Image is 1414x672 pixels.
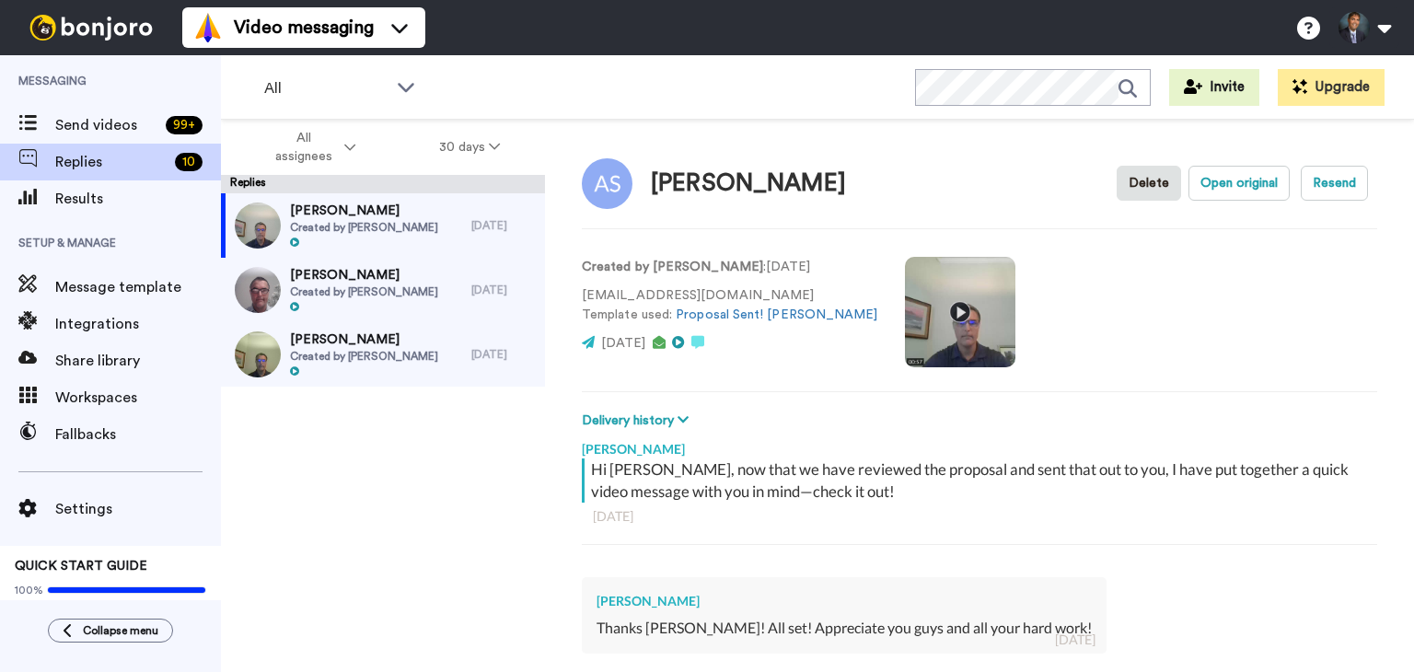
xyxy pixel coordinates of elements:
[398,131,542,164] button: 30 days
[290,266,438,284] span: [PERSON_NAME]
[55,350,221,372] span: Share library
[15,583,43,597] span: 100%
[593,507,1366,526] div: [DATE]
[166,116,203,134] div: 99 +
[55,423,221,446] span: Fallbacks
[55,313,221,335] span: Integrations
[225,122,398,173] button: All assignees
[193,13,223,42] img: vm-color.svg
[55,498,221,520] span: Settings
[471,283,536,297] div: [DATE]
[582,411,694,431] button: Delivery history
[290,202,438,220] span: [PERSON_NAME]
[55,188,221,210] span: Results
[1117,166,1181,201] button: Delete
[22,15,160,41] img: bj-logo-header-white.svg
[55,114,158,136] span: Send videos
[266,129,341,166] span: All assignees
[1188,166,1290,201] button: Open original
[221,258,545,322] a: [PERSON_NAME]Created by [PERSON_NAME][DATE]
[175,153,203,171] div: 10
[290,330,438,349] span: [PERSON_NAME]
[591,458,1373,503] div: Hi [PERSON_NAME], now that we have reviewed the proposal and sent that out to you, I have put tog...
[471,347,536,362] div: [DATE]
[290,284,438,299] span: Created by [PERSON_NAME]
[1055,631,1095,649] div: [DATE]
[582,158,632,209] img: Image of Alex Smolinsky
[221,175,545,193] div: Replies
[221,193,545,258] a: [PERSON_NAME]Created by [PERSON_NAME][DATE]
[55,387,221,409] span: Workspaces
[1301,166,1368,201] button: Resend
[582,261,763,273] strong: Created by [PERSON_NAME]
[651,170,846,197] div: [PERSON_NAME]
[1278,69,1385,106] button: Upgrade
[235,203,281,249] img: 04b49cc6-bfb3-44c1-b759-c32aefa0b56b-thumb.jpg
[15,560,147,573] span: QUICK START GUIDE
[582,258,877,277] p: : [DATE]
[471,218,536,233] div: [DATE]
[290,220,438,235] span: Created by [PERSON_NAME]
[55,276,221,298] span: Message template
[597,592,1092,610] div: [PERSON_NAME]
[597,618,1092,639] div: Thanks [PERSON_NAME]! All set! Appreciate you guys and all your hard work!
[235,267,281,313] img: 7c961e6a-3839-4001-a971-3bb7972d89b0-thumb.jpg
[676,308,877,321] a: Proposal Sent! [PERSON_NAME]
[1169,69,1259,106] button: Invite
[264,77,388,99] span: All
[234,15,374,41] span: Video messaging
[48,619,173,643] button: Collapse menu
[582,286,877,325] p: [EMAIL_ADDRESS][DOMAIN_NAME] Template used:
[221,322,545,387] a: [PERSON_NAME]Created by [PERSON_NAME][DATE]
[235,331,281,377] img: 29fda0f5-356a-4cb2-8327-ee9dc6f22141-thumb.jpg
[83,623,158,638] span: Collapse menu
[290,349,438,364] span: Created by [PERSON_NAME]
[601,337,645,350] span: [DATE]
[55,151,168,173] span: Replies
[582,431,1377,458] div: [PERSON_NAME]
